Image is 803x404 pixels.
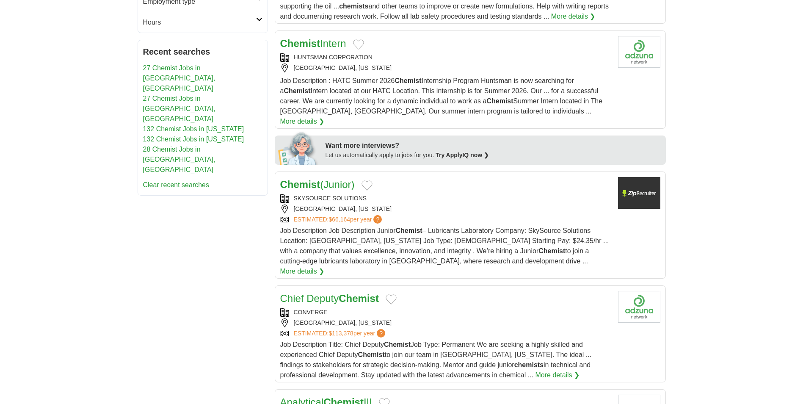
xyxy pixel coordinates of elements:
strong: Chemist [280,179,320,190]
a: More details ❯ [535,370,580,380]
a: 27 Chemist Jobs in [GEOGRAPHIC_DATA], [GEOGRAPHIC_DATA] [143,64,215,92]
a: Hours [138,12,268,33]
span: ? [377,329,385,338]
a: 28 Chemist Jobs in [GEOGRAPHIC_DATA], [GEOGRAPHIC_DATA] [143,146,215,173]
span: Job Description Job Description Junior – Lubricants Laboratory Company: SkySource Solutions Locat... [280,227,609,265]
div: HUNTSMAN CORPORATION [280,53,611,62]
span: Job Description : HATC Summer 2026 Internship Program Huntsman is now searching for a Intern loca... [280,77,603,115]
button: Add to favorite jobs [353,39,364,50]
a: More details ❯ [551,11,596,22]
h2: Hours [143,17,256,28]
img: apply-iq-scientist.png [278,131,319,165]
h2: Recent searches [143,45,262,58]
div: Want more interviews? [326,141,661,151]
strong: Chemist [486,97,513,105]
span: ? [373,215,382,224]
a: Try ApplyIQ now ❯ [436,152,489,158]
img: Company logo [618,177,660,209]
strong: Chemist [538,247,565,255]
a: ESTIMATED:$66,164per year? [294,215,384,224]
a: 27 Chemist Jobs in [GEOGRAPHIC_DATA], [GEOGRAPHIC_DATA] [143,95,215,122]
div: [GEOGRAPHIC_DATA], [US_STATE] [280,318,611,327]
a: Clear recent searches [143,181,210,188]
strong: Chemist [396,227,422,234]
div: [GEOGRAPHIC_DATA], [US_STATE] [280,205,611,213]
div: SKYSOURCE SOLUTIONS [280,194,611,203]
strong: Chemist [358,351,385,358]
div: [GEOGRAPHIC_DATA], [US_STATE] [280,64,611,72]
strong: chemists [514,361,544,368]
a: Chemist(Junior) [280,179,355,190]
strong: Chemist [395,77,421,84]
a: More details ❯ [280,116,325,127]
img: Company logo [618,291,660,323]
strong: Chemist [339,293,379,304]
strong: Chemist [280,38,320,49]
button: Add to favorite jobs [386,294,397,304]
img: Company logo [618,36,660,68]
a: ChemistIntern [280,38,346,49]
span: $113,378 [328,330,353,337]
a: More details ❯ [280,266,325,277]
strong: chemists [339,3,368,10]
div: Let us automatically apply to jobs for you. [326,151,661,160]
a: ESTIMATED:$113,378per year? [294,329,387,338]
span: $66,164 [328,216,350,223]
strong: Chemist [384,341,411,348]
a: 132 Chemist Jobs in [US_STATE] [143,125,244,133]
div: CONVERGE [280,308,611,317]
span: Job Description Title: Chief Deputy Job Type: Permanent We are seeking a highly skilled and exper... [280,341,592,379]
a: 132 Chemist Jobs in [US_STATE] [143,136,244,143]
button: Add to favorite jobs [361,180,373,191]
a: Chief DeputyChemist [280,293,379,304]
strong: Chemist [284,87,310,94]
